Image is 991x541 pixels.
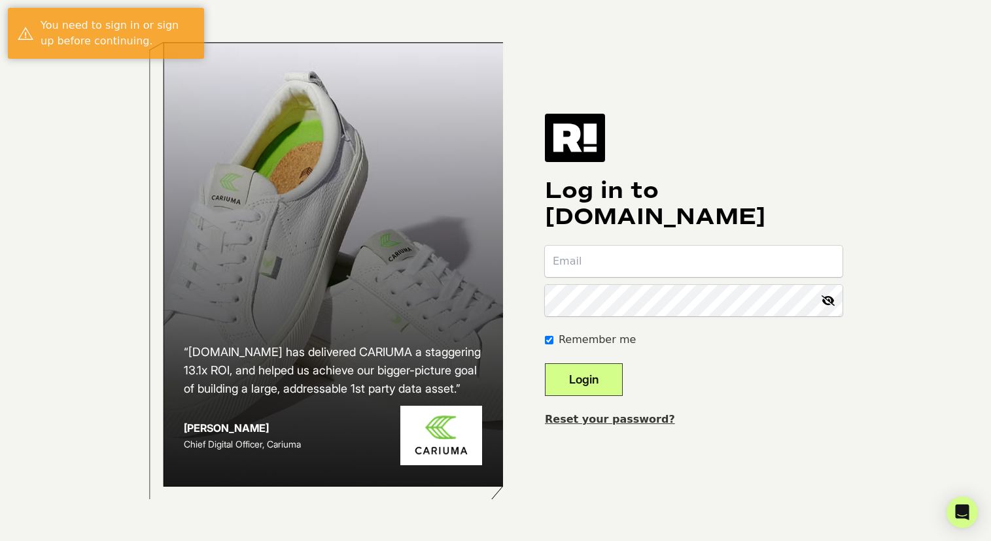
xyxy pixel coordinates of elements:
img: Cariuma [400,406,482,465]
div: You need to sign in or sign up before continuing. [41,18,194,49]
img: Retention.com [545,114,605,162]
button: Login [545,363,623,396]
a: Reset your password? [545,413,675,425]
span: Chief Digital Officer, Cariuma [184,438,301,450]
label: Remember me [559,332,636,348]
h1: Log in to [DOMAIN_NAME] [545,178,843,230]
div: Open Intercom Messenger [947,497,978,528]
h2: “[DOMAIN_NAME] has delivered CARIUMA a staggering 13.1x ROI, and helped us achieve our bigger-pic... [184,343,482,398]
strong: [PERSON_NAME] [184,421,269,434]
input: Email [545,246,843,277]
